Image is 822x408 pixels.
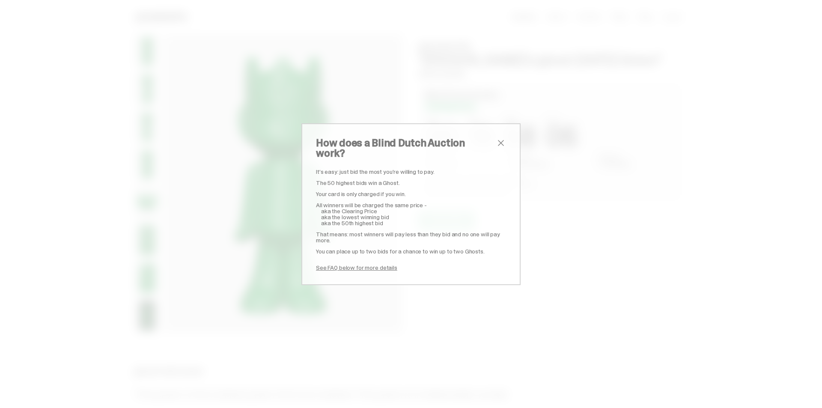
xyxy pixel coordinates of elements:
[496,138,506,148] button: close
[316,180,506,186] p: The 50 highest bids win a Ghost.
[316,169,506,175] p: It’s easy: just bid the most you’re willing to pay.
[316,191,506,197] p: Your card is only charged if you win.
[321,207,377,215] span: aka the Clearing Price
[321,219,383,227] span: aka the 50th highest bid
[316,264,397,271] a: See FAQ below for more details
[321,213,389,221] span: aka the lowest winning bid
[316,202,506,208] p: All winners will be charged the same price -
[316,248,506,254] p: You can place up to two bids for a chance to win up to two Ghosts.
[316,231,506,243] p: That means: most winners will pay less than they bid and no one will pay more.
[316,138,496,158] h2: How does a Blind Dutch Auction work?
